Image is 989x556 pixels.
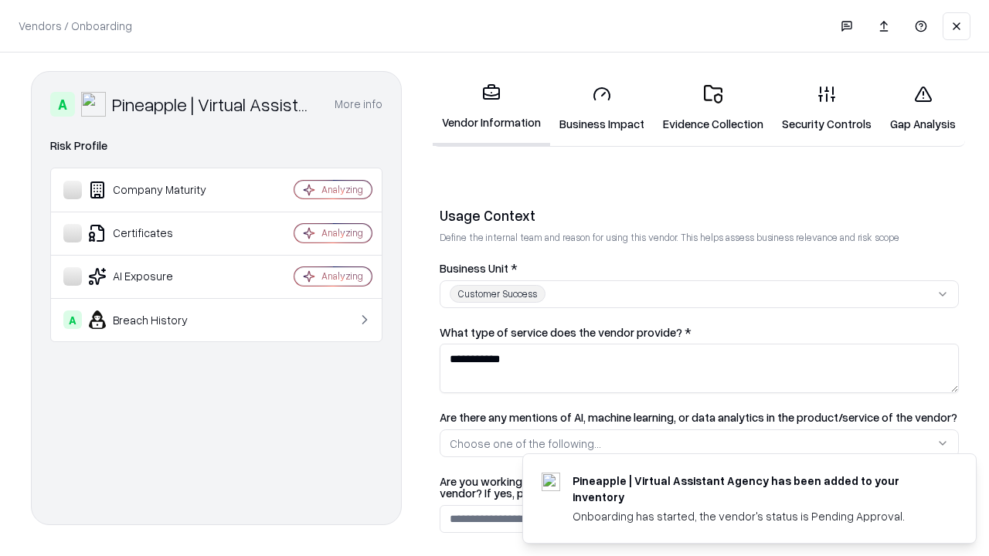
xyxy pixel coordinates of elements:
[440,476,959,499] label: Are you working with the Bausch and Lomb procurement/legal to get the contract in place with the ...
[440,327,959,338] label: What type of service does the vendor provide? *
[440,280,959,308] button: Customer Success
[63,310,82,329] div: A
[542,473,560,491] img: trypineapple.com
[654,73,773,144] a: Evidence Collection
[63,224,248,242] div: Certificates
[321,270,363,283] div: Analyzing
[881,73,965,144] a: Gap Analysis
[573,473,939,505] div: Pineapple | Virtual Assistant Agency has been added to your inventory
[440,231,959,244] p: Define the internal team and reason for using this vendor. This helps assess business relevance a...
[50,92,75,117] div: A
[112,92,316,117] div: Pineapple | Virtual Assistant Agency
[550,73,654,144] a: Business Impact
[19,18,132,34] p: Vendors / Onboarding
[50,137,382,155] div: Risk Profile
[773,73,881,144] a: Security Controls
[440,412,959,423] label: Are there any mentions of AI, machine learning, or data analytics in the product/service of the v...
[321,183,363,196] div: Analyzing
[450,436,601,452] div: Choose one of the following...
[63,181,248,199] div: Company Maturity
[440,206,959,225] div: Usage Context
[81,92,106,117] img: Pineapple | Virtual Assistant Agency
[63,267,248,286] div: AI Exposure
[440,429,959,457] button: Choose one of the following...
[63,310,248,329] div: Breach History
[450,285,545,303] div: Customer Success
[573,508,939,524] div: Onboarding has started, the vendor's status is Pending Approval.
[433,71,550,146] a: Vendor Information
[440,263,959,274] label: Business Unit *
[321,226,363,239] div: Analyzing
[335,90,382,118] button: More info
